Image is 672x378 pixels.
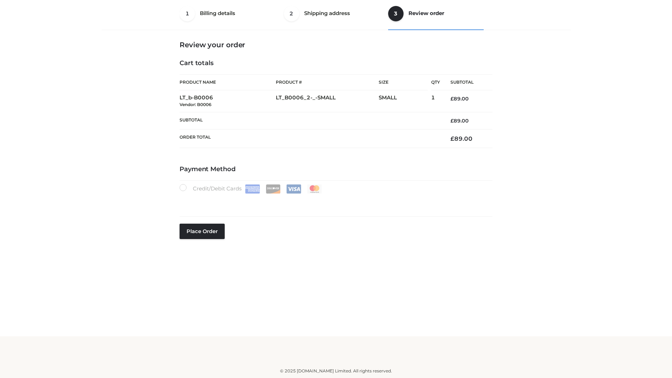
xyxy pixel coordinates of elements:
[450,135,454,142] span: £
[450,135,472,142] bdi: 89.00
[286,184,301,194] img: Visa
[180,112,440,129] th: Subtotal
[180,90,276,112] td: LT_b-B0006
[245,184,260,194] img: Amex
[184,197,488,204] iframe: Secure card payment input frame
[276,90,379,112] td: LT_B0006_2-_-SMALL
[450,96,454,102] span: £
[180,102,211,107] small: Vendor: B0006
[180,59,492,67] h4: Cart totals
[180,166,492,173] h4: Payment Method
[276,74,379,90] th: Product #
[440,75,492,90] th: Subtotal
[379,90,431,112] td: SMALL
[180,224,225,239] button: Place order
[450,96,469,102] bdi: 89.00
[266,184,281,194] img: Discover
[180,184,323,194] label: Credit/Debit Cards
[307,184,322,194] img: Mastercard
[431,90,440,112] td: 1
[180,74,276,90] th: Product Name
[450,118,469,124] bdi: 89.00
[450,118,454,124] span: £
[180,129,440,148] th: Order Total
[379,75,428,90] th: Size
[431,74,440,90] th: Qty
[104,367,568,374] div: © 2025 [DOMAIN_NAME] Limited. All rights reserved.
[180,41,492,49] h3: Review your order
